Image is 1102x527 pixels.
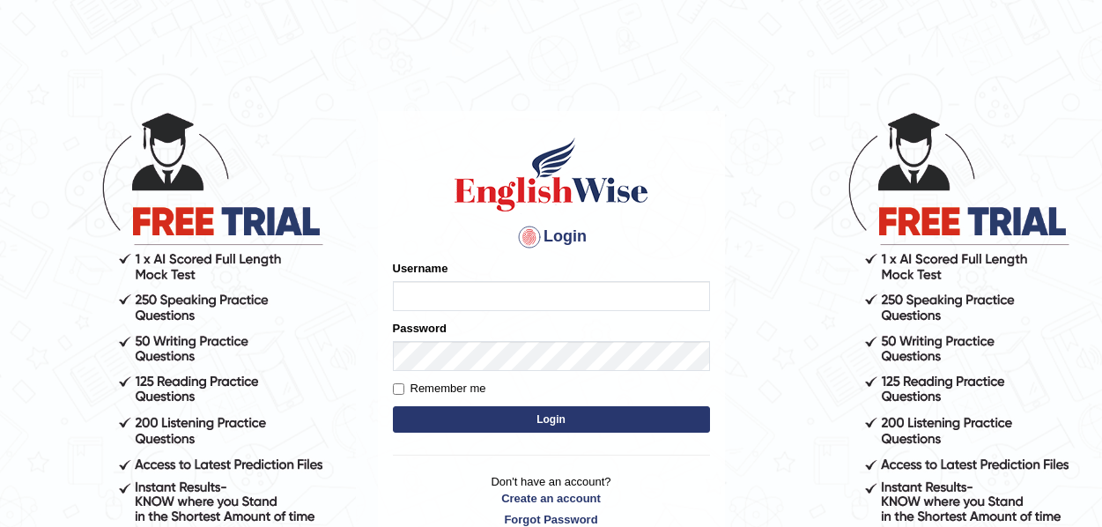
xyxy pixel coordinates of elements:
img: Logo of English Wise sign in for intelligent practice with AI [451,135,652,214]
label: Password [393,320,447,337]
label: Remember me [393,380,486,397]
button: Login [393,406,710,433]
h4: Login [393,223,710,251]
a: Create an account [393,490,710,507]
input: Remember me [393,383,404,395]
label: Username [393,260,448,277]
